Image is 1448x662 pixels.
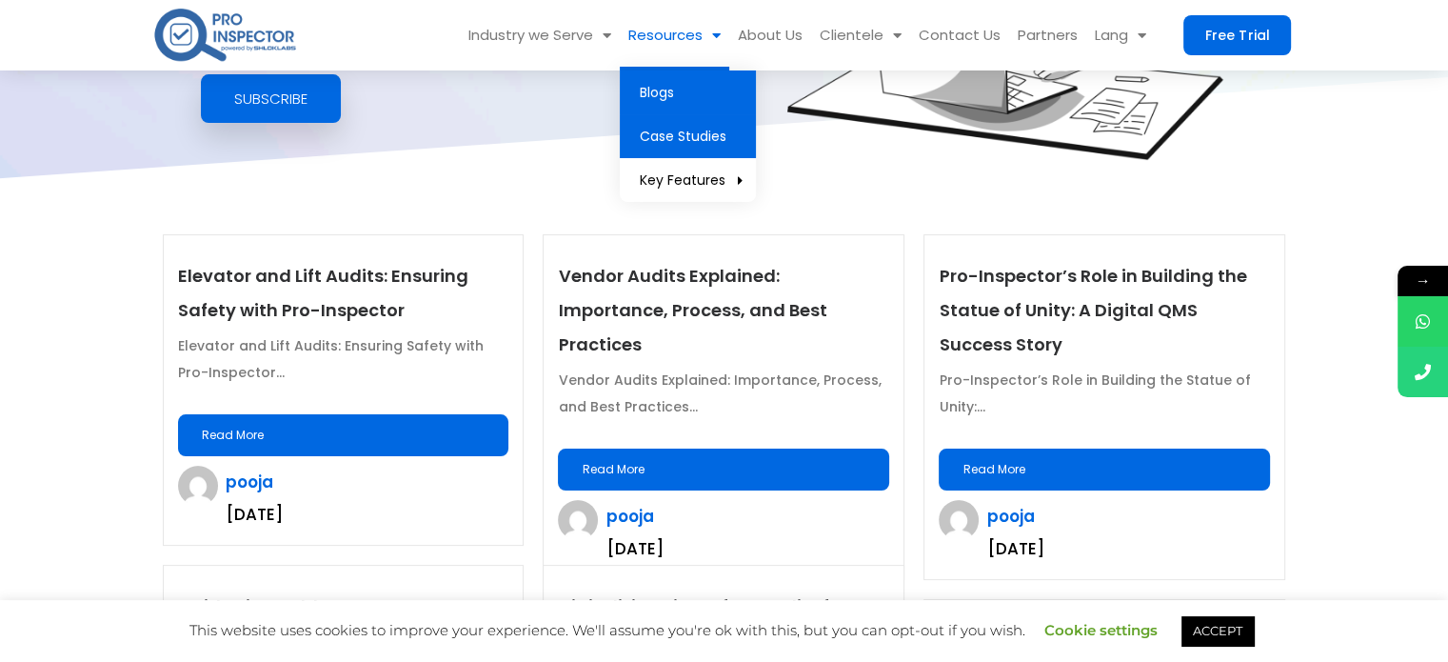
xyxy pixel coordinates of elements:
[558,264,826,356] a: Vendor Audits Explained: Importance, Process, and Best Practices
[558,500,598,540] img: pooja
[178,332,509,386] p: Elevator and Lift Audits: Ensuring Safety with Pro-Inspector...
[1398,266,1448,296] span: →
[620,158,756,202] a: Key Features
[201,74,341,123] a: Subscribe
[986,537,1043,560] time: [DATE]
[939,367,1270,420] p: Pro-Inspector’s Role in Building the Statue of Unity:...
[152,5,298,65] img: pro-inspector-logo
[1181,616,1254,646] a: ACCEPT
[620,70,756,202] ul: Resources
[605,505,653,528] a: pooja
[1044,621,1158,639] a: Cookie settings
[226,471,273,493] a: pooja
[986,505,1034,528] a: pooja
[558,449,889,491] a: Read More
[605,537,663,560] time: [DATE]
[558,367,889,420] p: Vendor Audits Explained: Importance, Process, and Best Practices...
[620,114,756,158] a: Case Studies
[178,264,468,322] a: Elevator and Lift Audits: Ensuring Safety with Pro-Inspector
[178,466,218,506] img: pooja
[226,503,283,526] time: [DATE]
[939,264,1246,356] a: Pro-Inspector’s Role in Building the Statue of Unity: A Digital QMS Success Story
[939,500,979,540] img: pooja
[189,621,1259,639] span: This website uses cookies to improve your experience. We'll assume you're ok with this, but you c...
[620,70,756,114] a: Blogs
[234,91,307,106] span: Subscribe
[1205,29,1269,42] span: Free Trial
[1183,15,1291,55] a: Free Trial
[178,414,509,456] a: Read More
[939,449,1270,491] a: Read More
